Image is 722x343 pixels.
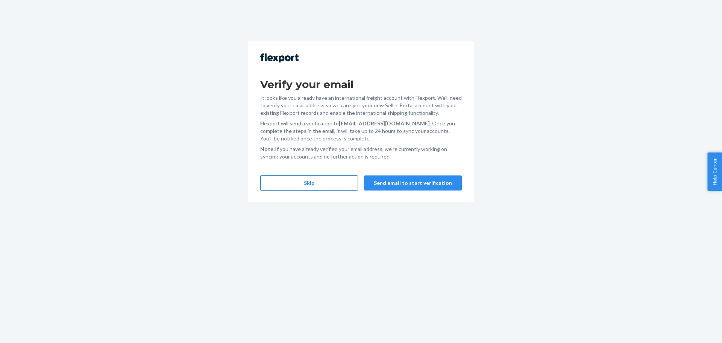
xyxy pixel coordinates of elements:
[260,175,358,191] button: Skip
[707,152,722,191] button: Help Center
[260,94,462,117] p: It looks like you already have an international freight account with Flexport. We'll need to veri...
[260,53,299,63] img: Flexport logo
[364,175,462,191] button: Send email to start verification
[339,120,430,127] strong: [EMAIL_ADDRESS][DOMAIN_NAME]
[260,78,462,91] h1: Verify your email
[260,145,462,160] p: If you have already verified your email address, we're currently working on syncing your accounts...
[260,120,462,142] p: Flexport will send a verification to . Once you complete the steps in the email, it will take up ...
[260,146,275,152] strong: Note:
